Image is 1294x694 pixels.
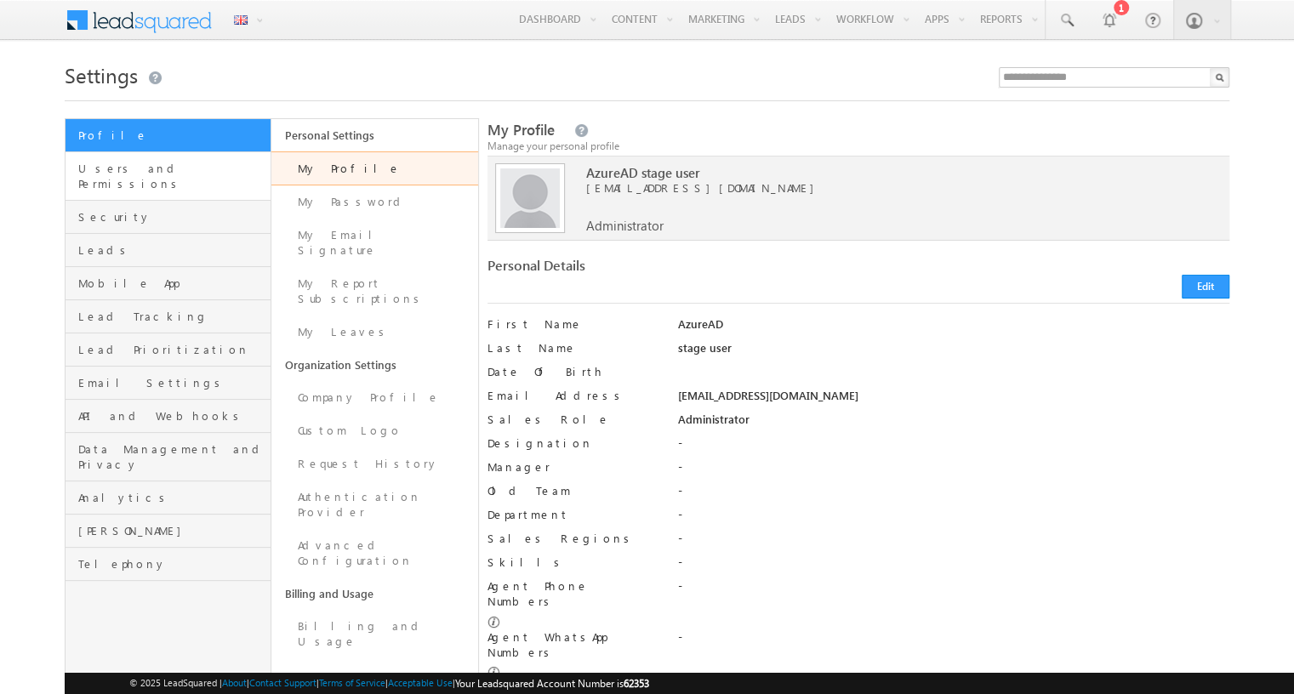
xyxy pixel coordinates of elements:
[66,481,271,515] a: Analytics
[677,412,1229,435] div: Administrator
[677,388,1229,412] div: [EMAIL_ADDRESS][DOMAIN_NAME]
[66,267,271,300] a: Mobile App
[487,555,658,570] label: Skills
[66,333,271,367] a: Lead Prioritization
[487,316,658,332] label: First Name
[78,209,266,225] span: Security
[271,381,477,414] a: Company Profile
[249,677,316,688] a: Contact Support
[487,258,849,282] div: Personal Details
[66,400,271,433] a: API and Webhooks
[271,481,477,529] a: Authentication Provider
[487,578,658,609] label: Agent Phone Numbers
[487,507,658,522] label: Department
[271,151,477,185] a: My Profile
[78,161,266,191] span: Users and Permissions
[487,120,555,139] span: My Profile
[66,548,271,581] a: Telephony
[271,316,477,349] a: My Leaves
[271,577,477,610] a: Billing and Usage
[677,459,1229,483] div: -
[78,242,266,258] span: Leads
[66,152,271,201] a: Users and Permissions
[487,531,658,546] label: Sales Regions
[66,201,271,234] a: Security
[487,364,658,379] label: Date Of Birth
[487,629,658,660] label: Agent WhatsApp Numbers
[222,677,247,688] a: About
[271,185,477,219] a: My Password
[78,408,266,424] span: API and Webhooks
[271,267,477,316] a: My Report Subscriptions
[78,375,266,390] span: Email Settings
[78,523,266,538] span: [PERSON_NAME]
[271,447,477,481] a: Request History
[78,276,266,291] span: Mobile App
[66,367,271,400] a: Email Settings
[78,556,266,572] span: Telephony
[271,219,477,267] a: My Email Signature
[66,300,271,333] a: Lead Tracking
[487,388,658,403] label: Email Address
[271,529,477,577] a: Advanced Configuration
[677,629,1229,653] div: -
[677,578,1229,602] div: -
[319,677,385,688] a: Terms of Service
[271,610,477,658] a: Billing and Usage
[78,342,266,357] span: Lead Prioritization
[66,234,271,267] a: Leads
[487,483,658,498] label: Old Team
[677,483,1229,507] div: -
[65,61,138,88] span: Settings
[586,165,1180,180] span: AzureAD stage user
[1182,275,1229,299] button: Edit
[271,414,477,447] a: Custom Logo
[677,340,1229,364] div: stage user
[66,433,271,481] a: Data Management and Privacy
[66,119,271,152] a: Profile
[624,677,649,690] span: 62353
[487,459,658,475] label: Manager
[586,218,664,233] span: Administrator
[78,441,266,472] span: Data Management and Privacy
[66,515,271,548] a: [PERSON_NAME]
[129,675,649,691] span: © 2025 LeadSquared | | | | |
[677,507,1229,531] div: -
[487,435,658,451] label: Designation
[271,349,477,381] a: Organization Settings
[487,340,658,356] label: Last Name
[677,316,1229,340] div: AzureAD
[487,412,658,427] label: Sales Role
[487,139,1229,154] div: Manage your personal profile
[677,435,1229,459] div: -
[78,309,266,324] span: Lead Tracking
[78,490,266,505] span: Analytics
[455,677,649,690] span: Your Leadsquared Account Number is
[586,180,1180,196] span: [EMAIL_ADDRESS][DOMAIN_NAME]
[677,555,1229,578] div: -
[677,531,1229,555] div: -
[271,119,477,151] a: Personal Settings
[388,677,453,688] a: Acceptable Use
[78,128,266,143] span: Profile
